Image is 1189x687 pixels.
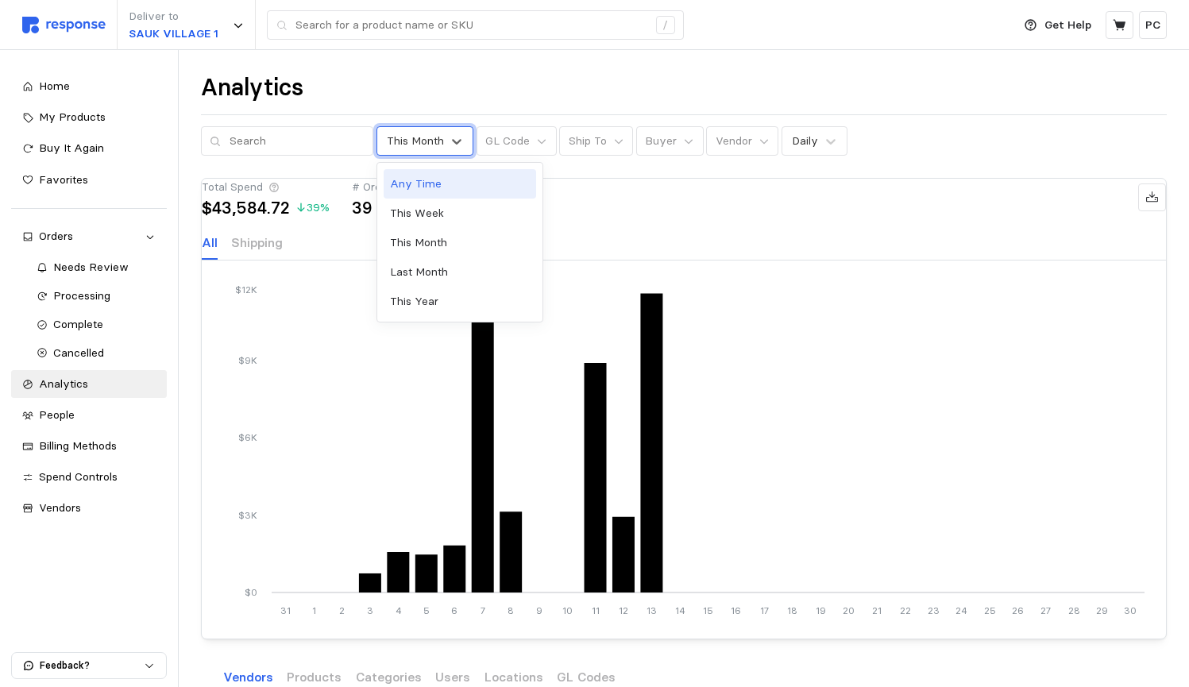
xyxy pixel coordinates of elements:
tspan: 5 [423,604,430,616]
button: Ship To [559,126,633,156]
p: Locations [484,667,543,687]
tspan: 24 [955,604,967,616]
tspan: 23 [927,604,939,616]
p: SAUK VILLAGE 1 [129,25,218,43]
span: Spend Controls [39,469,118,484]
div: This Month [387,133,444,149]
p: Ship To [569,133,607,150]
a: Processing [25,282,167,311]
div: Any Time [384,169,536,199]
tspan: 18 [787,604,797,616]
tspan: 28 [1067,604,1079,616]
a: Analytics [11,370,167,399]
p: 39 % [295,199,330,217]
tspan: $0 [245,587,257,599]
p: 39 [352,199,373,216]
tspan: 20 [843,604,855,616]
img: svg%3e [22,17,106,33]
a: Cancelled [25,339,167,368]
button: PC [1139,11,1167,39]
a: Home [11,72,167,101]
h1: Analytics [201,72,303,103]
span: People [39,407,75,422]
tspan: 8 [508,604,514,616]
span: My Products [39,110,106,124]
tspan: 14 [674,604,685,616]
p: Vendors [223,667,273,687]
input: Search for a product name or SKU [295,11,647,40]
p: Deliver to [129,8,218,25]
tspan: 22 [899,604,910,616]
tspan: 12 [619,604,628,616]
span: Complete [53,317,103,331]
tspan: 6 [451,604,457,616]
p: PC [1145,17,1160,34]
tspan: 19 [815,604,825,616]
a: Billing Methods [11,432,167,461]
tspan: 10 [562,604,572,616]
p: $43,584.72 [202,199,290,216]
div: This Week [384,199,536,228]
span: Billing Methods [39,438,117,453]
div: / [656,16,675,35]
tspan: 31 [280,604,291,616]
tspan: 30 [1124,604,1137,616]
tspan: 13 [647,604,657,616]
a: Favorites [11,166,167,195]
input: Search [230,127,365,156]
tspan: 21 [872,604,882,616]
tspan: 9 [535,604,542,616]
div: # Orders [352,179,414,196]
span: Cancelled [53,345,104,360]
tspan: 7 [480,604,484,616]
tspan: 27 [1040,604,1051,616]
p: Get Help [1044,17,1091,34]
p: Vendor [716,133,752,150]
tspan: $12K [235,284,257,296]
tspan: 1 [311,604,315,616]
tspan: 16 [731,604,741,616]
div: This Month [384,228,536,257]
tspan: 26 [1012,604,1024,616]
span: Processing [53,288,110,303]
tspan: 11 [591,604,599,616]
p: Users [435,667,470,687]
div: Last Month [384,257,536,287]
tspan: 17 [759,604,768,616]
p: GL Codes [557,667,616,687]
div: This Year [384,287,536,316]
p: Buyer [645,133,677,150]
tspan: 29 [1096,604,1108,616]
a: Buy It Again [11,134,167,163]
tspan: 25 [983,604,995,616]
tspan: 3 [367,604,373,616]
button: Get Help [1015,10,1101,41]
div: Orders [39,228,139,245]
button: Feedback? [12,653,166,678]
a: People [11,401,167,430]
div: Total Spend [202,179,330,196]
a: Orders [11,222,167,251]
p: Products [287,667,342,687]
div: Daily [792,133,818,149]
a: My Products [11,103,167,132]
div: Last Year [384,316,536,345]
span: Vendors [39,500,81,515]
a: Vendors [11,494,167,523]
span: Analytics [39,376,88,391]
p: All [202,233,218,253]
tspan: 4 [395,604,401,616]
span: Home [39,79,70,93]
a: Needs Review [25,253,167,282]
tspan: 2 [339,604,345,616]
span: Favorites [39,172,88,187]
tspan: $9K [238,354,257,366]
tspan: $6K [238,432,257,444]
span: Buy It Again [39,141,104,155]
p: GL Code [485,133,530,150]
button: Vendor [706,126,778,156]
span: Needs Review [53,260,129,274]
a: Spend Controls [11,463,167,492]
button: Buyer [636,126,704,156]
button: GL Code [477,126,557,156]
